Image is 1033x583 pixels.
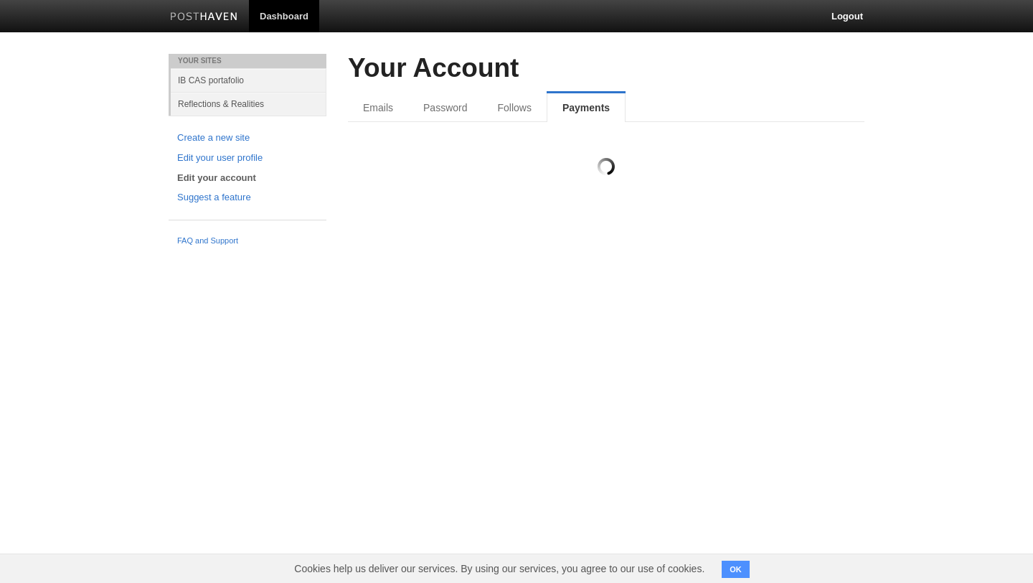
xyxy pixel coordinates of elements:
[722,561,750,578] button: OK
[170,12,238,23] img: Posthaven-bar
[598,158,615,175] img: loading.gif
[177,131,318,146] a: Create a new site
[169,54,326,68] li: Your Sites
[348,54,864,83] h2: Your Account
[171,92,326,116] a: Reflections & Realities
[177,151,318,166] a: Edit your user profile
[171,68,326,92] a: IB CAS portafolio
[482,93,546,122] a: Follows
[547,93,626,122] a: Payments
[348,93,408,122] a: Emails
[177,235,318,248] a: FAQ and Support
[408,93,482,122] a: Password
[177,190,318,205] a: Suggest a feature
[280,554,719,583] span: Cookies help us deliver our services. By using our services, you agree to our use of cookies.
[177,171,318,186] a: Edit your account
